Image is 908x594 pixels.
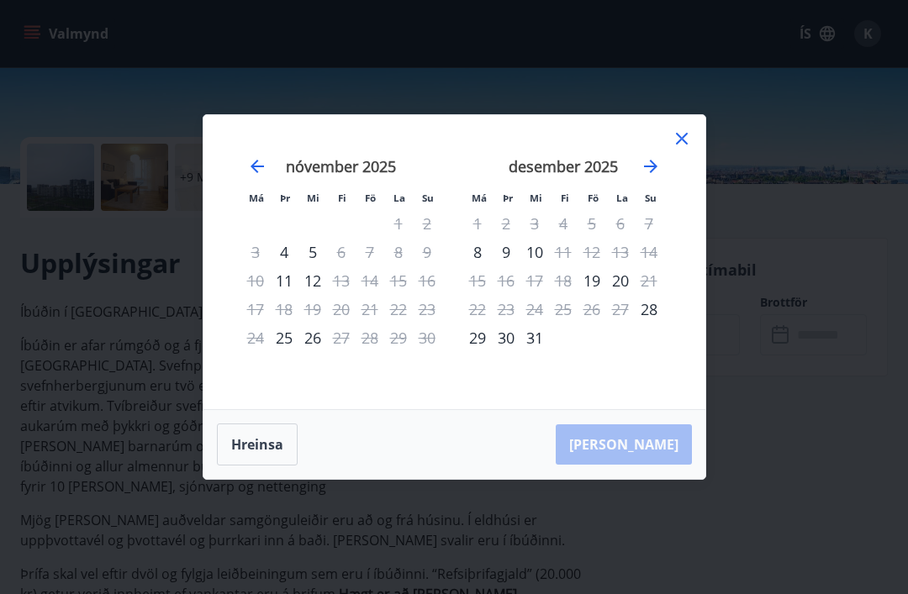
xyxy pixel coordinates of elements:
div: Aðeins útritun í boði [327,323,356,352]
div: Aðeins innritun í boði [270,266,298,295]
td: Not available. fimmtudagur, 25. desember 2025 [549,295,578,323]
td: Not available. miðvikudagur, 24. desember 2025 [520,295,549,323]
div: 30 [492,323,520,352]
td: Not available. laugardagur, 13. desember 2025 [606,238,635,266]
td: Not available. sunnudagur, 9. nóvember 2025 [413,238,441,266]
div: Aðeins innritun í boði [578,266,606,295]
td: Not available. mánudagur, 10. nóvember 2025 [241,266,270,295]
div: Aðeins útritun í boði [635,266,663,295]
div: Aðeins útritun í boði [384,209,413,238]
td: Choose sunnudagur, 28. desember 2025 as your check-in date. It’s available. [635,295,663,323]
td: Not available. miðvikudagur, 17. desember 2025 [520,266,549,295]
td: Not available. laugardagur, 29. nóvember 2025 [384,323,413,352]
td: Not available. sunnudagur, 21. desember 2025 [635,266,663,295]
td: Choose þriðjudagur, 4. nóvember 2025 as your check-in date. It’s available. [270,238,298,266]
td: Choose þriðjudagur, 9. desember 2025 as your check-in date. It’s available. [492,238,520,266]
td: Not available. fimmtudagur, 13. nóvember 2025 [327,266,356,295]
td: Not available. föstudagur, 14. nóvember 2025 [356,266,384,295]
td: Choose þriðjudagur, 25. nóvember 2025 as your check-in date. It’s available. [270,323,298,352]
td: Not available. sunnudagur, 23. nóvember 2025 [413,295,441,323]
td: Not available. mánudagur, 17. nóvember 2025 [241,295,270,323]
div: 12 [298,266,327,295]
div: Aðeins innritun í boði [635,295,663,323]
td: Choose mánudagur, 8. desember 2025 as your check-in date. It’s available. [463,238,492,266]
td: Not available. mánudagur, 1. desember 2025 [463,209,492,238]
small: La [616,192,628,204]
div: Aðeins útritun í boði [327,266,356,295]
small: Su [422,192,434,204]
td: Not available. fimmtudagur, 18. desember 2025 [549,266,578,295]
td: Not available. fimmtudagur, 20. nóvember 2025 [327,295,356,323]
small: Þr [280,192,290,204]
td: Not available. sunnudagur, 7. desember 2025 [635,209,663,238]
td: Not available. mánudagur, 24. nóvember 2025 [241,323,270,352]
td: Not available. sunnudagur, 2. nóvember 2025 [413,209,441,238]
div: 10 [520,238,549,266]
td: Choose laugardagur, 20. desember 2025 as your check-in date. It’s available. [606,266,635,295]
td: Not available. þriðjudagur, 16. desember 2025 [492,266,520,295]
div: 9 [492,238,520,266]
div: 20 [606,266,635,295]
td: Not available. sunnudagur, 30. nóvember 2025 [413,323,441,352]
td: Not available. laugardagur, 15. nóvember 2025 [384,266,413,295]
td: Choose miðvikudagur, 26. nóvember 2025 as your check-in date. It’s available. [298,323,327,352]
td: Not available. mánudagur, 22. desember 2025 [463,295,492,323]
td: Not available. þriðjudagur, 23. desember 2025 [492,295,520,323]
td: Choose miðvikudagur, 10. desember 2025 as your check-in date. It’s available. [520,238,549,266]
small: Fö [588,192,599,204]
div: Aðeins útritun í boði [327,238,356,266]
td: Choose föstudagur, 19. desember 2025 as your check-in date. It’s available. [578,266,606,295]
small: Þr [503,192,513,204]
div: 31 [520,323,549,352]
div: Aðeins innritun í boði [270,323,298,352]
td: Choose þriðjudagur, 30. desember 2025 as your check-in date. It’s available. [492,323,520,352]
div: 26 [298,323,327,352]
td: Not available. föstudagur, 21. nóvember 2025 [356,295,384,323]
small: Mi [530,192,542,204]
div: Aðeins innritun í boði [463,238,492,266]
td: Not available. fimmtudagur, 11. desember 2025 [549,238,578,266]
div: Aðeins útritun í boði [549,238,578,266]
button: Hreinsa [217,423,298,465]
td: Not available. föstudagur, 26. desember 2025 [578,295,606,323]
td: Not available. föstudagur, 12. desember 2025 [578,238,606,266]
td: Choose mánudagur, 29. desember 2025 as your check-in date. It’s available. [463,323,492,352]
td: Choose miðvikudagur, 5. nóvember 2025 as your check-in date. It’s available. [298,238,327,266]
td: Not available. þriðjudagur, 2. desember 2025 [492,209,520,238]
td: Not available. sunnudagur, 14. desember 2025 [635,238,663,266]
td: Not available. þriðjudagur, 18. nóvember 2025 [270,295,298,323]
div: Aðeins innritun í boði [270,238,298,266]
div: Calendar [224,135,685,389]
td: Not available. laugardagur, 8. nóvember 2025 [384,238,413,266]
div: 29 [463,323,492,352]
small: Mi [307,192,319,204]
div: Move backward to switch to the previous month. [247,156,267,176]
td: Not available. sunnudagur, 16. nóvember 2025 [413,266,441,295]
td: Not available. föstudagur, 28. nóvember 2025 [356,323,384,352]
td: Not available. föstudagur, 7. nóvember 2025 [356,238,384,266]
td: Choose miðvikudagur, 12. nóvember 2025 as your check-in date. It’s available. [298,266,327,295]
td: Not available. fimmtudagur, 6. nóvember 2025 [327,238,356,266]
td: Not available. mánudagur, 3. nóvember 2025 [241,238,270,266]
small: La [393,192,405,204]
td: Not available. föstudagur, 5. desember 2025 [578,209,606,238]
small: Su [645,192,657,204]
td: Not available. laugardagur, 27. desember 2025 [606,295,635,323]
td: Not available. mánudagur, 15. desember 2025 [463,266,492,295]
div: Move forward to switch to the next month. [641,156,661,176]
td: Not available. fimmtudagur, 27. nóvember 2025 [327,323,356,352]
td: Choose þriðjudagur, 11. nóvember 2025 as your check-in date. It’s available. [270,266,298,295]
small: Fi [561,192,569,204]
small: Fi [338,192,346,204]
div: 5 [298,238,327,266]
td: Not available. laugardagur, 1. nóvember 2025 [384,209,413,238]
small: Fö [365,192,376,204]
small: Má [472,192,487,204]
td: Not available. fimmtudagur, 4. desember 2025 [549,209,578,238]
td: Not available. miðvikudagur, 19. nóvember 2025 [298,295,327,323]
strong: nóvember 2025 [286,156,396,176]
strong: desember 2025 [509,156,618,176]
td: Choose miðvikudagur, 31. desember 2025 as your check-in date. It’s available. [520,323,549,352]
small: Má [249,192,264,204]
td: Not available. laugardagur, 22. nóvember 2025 [384,295,413,323]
